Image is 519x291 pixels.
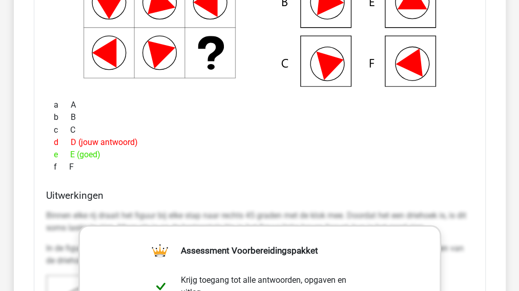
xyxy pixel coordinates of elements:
[46,99,473,111] div: A
[46,189,473,201] h4: Uitwerkingen
[54,148,70,160] span: e
[46,209,473,234] p: Binnen elke rij draait het figuur bij elke stap naar rechts 45 graden met de klok mee. Doordat he...
[46,148,473,160] div: E (goed)
[46,160,473,173] div: F
[54,111,71,123] span: b
[46,123,473,136] div: C
[46,111,473,123] div: B
[54,123,70,136] span: c
[46,242,473,266] p: In de figuur hieronder is de draaiing makkelijker te zien doordat een dikke lijn is toegevoegd bi...
[54,99,71,111] span: a
[46,136,473,148] div: D (jouw antwoord)
[54,136,71,148] span: d
[54,160,69,173] span: f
